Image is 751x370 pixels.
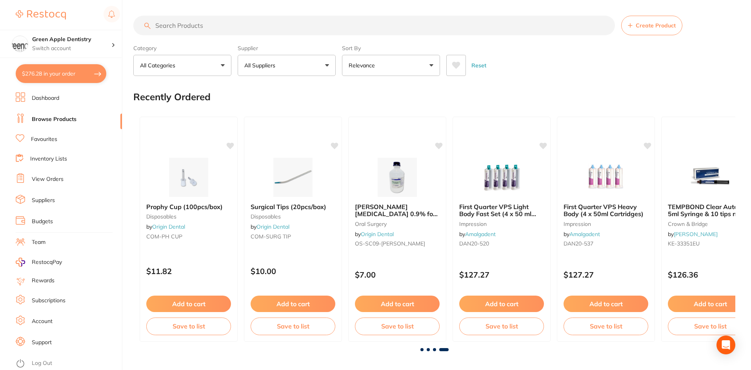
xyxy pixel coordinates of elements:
p: All Categories [140,61,178,69]
img: Baxter Sodium Chloride 0.9% for Irrigation 1000ml Bottle [372,158,423,197]
a: Log Out [32,359,52,367]
span: by [459,231,496,238]
button: $276.28 in your order [16,64,106,83]
small: OS-SC09-[PERSON_NAME] [355,240,440,247]
a: Inventory Lists [30,155,67,163]
img: Restocq Logo [16,10,66,20]
img: First Quarter VPS Heavy Body (4 x 50ml Cartridges) [580,158,631,197]
a: Support [32,339,52,347]
a: Team [32,238,45,246]
button: Add to cart [251,296,335,312]
p: $10.00 [251,267,335,276]
button: Save to list [251,318,335,335]
h4: Green Apple Dentistry [32,36,111,43]
a: Rewards [32,277,55,285]
b: Prophy Cup (100pcs/box) [146,203,231,210]
span: by [251,223,289,230]
button: Add to cart [146,296,231,312]
a: Suppliers [32,197,55,204]
b: Surgical Tips (20pcs/box) [251,203,335,210]
a: Origin Dental [256,223,289,230]
small: COM-SURG TIP [251,233,335,240]
a: Favourites [31,135,57,143]
button: Create Product [621,16,682,35]
span: by [355,231,394,238]
img: RestocqPay [16,258,25,267]
p: Relevance [349,61,378,69]
button: Save to list [459,318,544,335]
a: Restocq Logo [16,6,66,24]
a: Origin Dental [152,223,185,230]
label: Category [133,45,231,52]
button: Reset [469,55,489,76]
b: First Quarter VPS Heavy Body (4 x 50ml Cartridges) [564,203,648,218]
a: Dashboard [32,94,59,102]
button: Save to list [564,318,648,335]
a: Amalgadent [465,231,496,238]
small: DAN20-537 [564,240,648,247]
small: impression [564,221,648,227]
button: All Categories [133,55,231,76]
button: Relevance [342,55,440,76]
a: Subscriptions [32,297,65,305]
img: Surgical Tips (20pcs/box) [267,158,318,197]
small: DAN20-520 [459,240,544,247]
small: disposables [146,213,231,220]
button: Save to list [146,318,231,335]
span: by [564,231,600,238]
a: [PERSON_NAME] [674,231,718,238]
a: Budgets [32,218,53,226]
span: RestocqPay [32,258,62,266]
button: Log Out [16,357,120,370]
small: impression [459,221,544,227]
input: Search Products [133,16,615,35]
a: Browse Products [32,116,76,123]
button: Save to list [355,318,440,335]
b: Baxter Sodium Chloride 0.9% for Irrigation 1000ml Bottle [355,203,440,218]
span: by [668,231,718,238]
a: Origin Dental [361,231,394,238]
a: RestocqPay [16,258,62,267]
small: disposables [251,213,335,220]
img: First Quarter VPS Light Body Fast Set (4 x 50 ml Cartridges) [476,158,527,197]
img: Prophy Cup (100pcs/box) [163,158,214,197]
p: All Suppliers [244,61,278,69]
a: Amalgadent [569,231,600,238]
h2: Recently Ordered [133,92,211,103]
p: $127.27 [564,270,648,279]
b: First Quarter VPS Light Body Fast Set (4 x 50 ml Cartridges) [459,203,544,218]
button: Add to cart [355,296,440,312]
button: Add to cart [459,296,544,312]
p: $11.82 [146,267,231,276]
a: View Orders [32,175,64,183]
img: Green Apple Dentistry [12,36,28,52]
span: Create Product [636,22,676,29]
small: COM-PH CUP [146,233,231,240]
a: Account [32,318,53,325]
button: Add to cart [564,296,648,312]
span: by [146,223,185,230]
div: Open Intercom Messenger [716,336,735,354]
img: TEMPBOND Clear Automix 5ml Syringe & 10 tips no triclosan [685,158,736,197]
label: Supplier [238,45,336,52]
label: Sort By [342,45,440,52]
button: All Suppliers [238,55,336,76]
p: Switch account [32,45,111,52]
small: oral surgery [355,221,440,227]
p: $7.00 [355,270,440,279]
p: $127.27 [459,270,544,279]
